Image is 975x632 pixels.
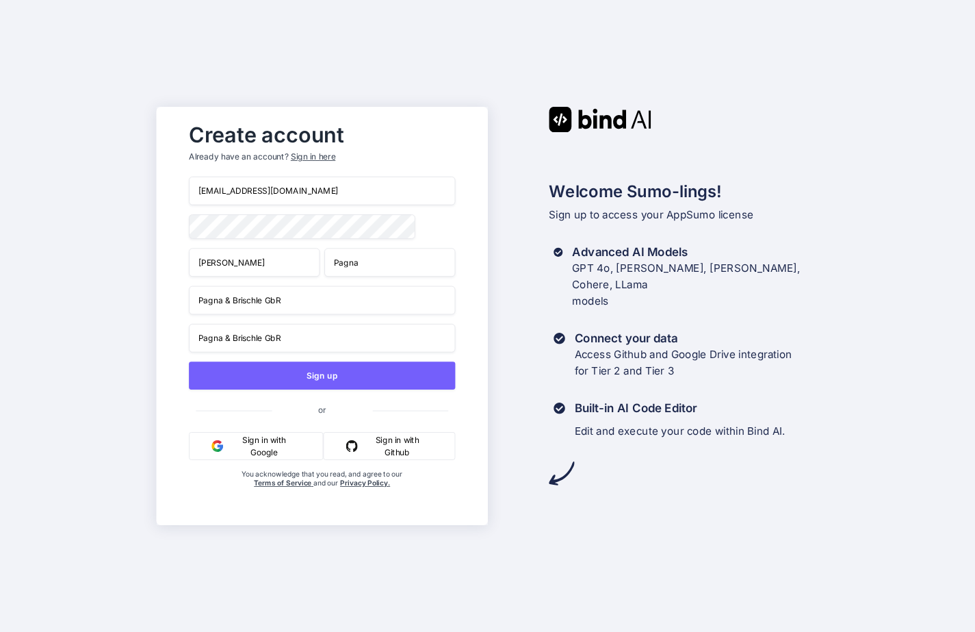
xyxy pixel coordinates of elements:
h3: Built-in AI Code Editor [574,400,785,416]
p: Sign up to access your AppSumo license [549,207,819,223]
input: Last Name [324,248,455,277]
button: Sign in with Github [323,432,455,460]
input: Email [189,177,455,205]
h2: Welcome Sumo-lings! [549,179,819,203]
div: You acknowledge that you read, and agree to our and our [233,469,411,516]
p: Access Github and Google Drive integration for Tier 2 and Tier 3 [574,346,792,379]
button: Sign up [189,362,455,390]
input: First Name [189,248,320,277]
h2: Create account [189,125,455,144]
a: Privacy Policy. [340,479,390,488]
p: Edit and execute your code within Bind AI. [574,423,785,440]
p: Already have an account? [189,151,455,163]
img: google [211,440,223,452]
img: Bind AI logo [549,107,651,132]
a: Terms of Service [254,479,313,488]
h3: Connect your data [574,330,792,346]
span: or [272,395,372,424]
img: arrow [549,461,574,486]
input: Company website [189,324,455,353]
div: Sign in here [290,151,335,163]
input: Your company name [189,286,455,315]
p: GPT 4o, [PERSON_NAME], [PERSON_NAME], Cohere, LLama models [572,260,819,309]
h3: Advanced AI Models [572,244,819,261]
img: github [346,440,357,452]
button: Sign in with Google [189,432,323,460]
